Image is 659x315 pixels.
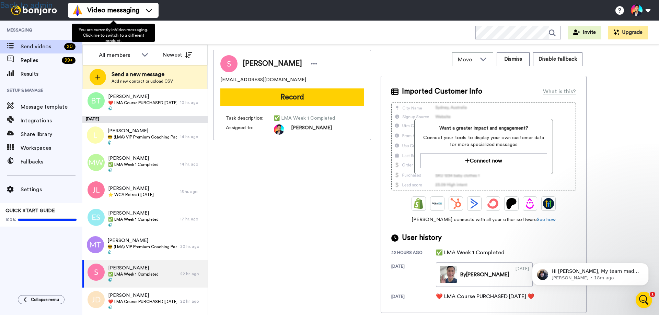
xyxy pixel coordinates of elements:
[432,198,443,209] img: Ontraport
[108,271,159,277] span: ✅ LMA Week 1 Completed
[88,291,105,308] img: jd.png
[524,198,535,209] img: Drip
[88,154,105,171] img: mw.png
[158,48,197,62] button: Newest
[108,185,154,192] span: [PERSON_NAME]
[487,198,498,209] img: ConvertKit
[108,162,159,167] span: ✅ LMA Week 1 Completed
[112,70,173,78] span: Send a new message
[436,262,533,287] a: By[PERSON_NAME][DATE]
[391,216,576,223] span: [PERSON_NAME] connects with all your other software
[108,93,177,100] span: [PERSON_NAME]
[226,115,274,122] span: Task description :
[21,158,82,166] span: Fallbacks
[21,103,82,111] span: Message template
[220,76,306,83] span: [EMAIL_ADDRESS][DOMAIN_NAME]
[108,217,159,222] span: ✅ LMA Week 1 Completed
[516,266,529,283] div: [DATE]
[21,70,82,78] span: Results
[21,130,82,138] span: Share library
[88,181,105,198] img: jl.png
[402,233,442,243] span: User history
[112,78,173,84] span: Add new contact or upload CSV
[62,57,76,64] div: 99 +
[537,217,556,222] a: See how
[608,26,648,39] button: Upgrade
[107,244,177,250] span: 😎 (LMA) VIP Premium Coaching Package Purchased 😎
[436,292,534,301] div: ❤️️ LMA Course PURCHASED [DATE] ❤️️
[440,266,457,283] img: be1ffc22-7ccf-4708-97d5-51598c008276-thumb.jpg
[533,52,582,66] button: Disable fallback
[5,208,55,213] span: QUICK START GUIDE
[458,56,476,64] span: Move
[108,192,154,197] span: ⭐️ WCA Retreat [DATE]
[87,236,104,253] img: mt.png
[18,295,65,304] button: Collapse menu
[420,154,547,168] button: Connect now
[636,292,652,308] iframe: Intercom live chat
[413,198,424,209] img: Shopify
[436,249,505,257] div: ✅ LMA Week 1 Completed
[220,55,238,72] img: Image of Sharyn
[72,5,83,16] img: vm-color.svg
[226,124,274,135] span: Assigned to:
[21,56,59,64] span: Replies
[21,43,61,51] span: Send videos
[99,51,138,59] div: All members
[180,299,204,304] div: 22 hr. ago
[506,198,517,209] img: Patreon
[88,92,105,109] img: bt.png
[180,100,204,105] div: 10 hr. ago
[291,124,332,135] span: [PERSON_NAME]
[108,265,159,271] span: [PERSON_NAME]
[180,271,204,277] div: 22 hr. ago
[450,198,461,209] img: Hubspot
[402,86,482,97] span: Imported Customer Info
[650,292,655,297] span: 1
[108,100,177,106] span: ❤️️ LMA Course PURCHASED [DATE] ❤️️
[274,115,339,122] span: ✅ LMA Week 1 Completed
[88,264,105,281] img: s.png
[497,52,530,66] button: Dismiss
[87,5,139,15] span: Video messaging
[87,126,104,144] img: l.png
[108,299,177,304] span: ❤️️ LMA Course PURCHASED [DATE] ❤️️
[243,59,302,69] span: [PERSON_NAME]
[180,244,204,249] div: 20 hr. ago
[5,217,16,222] span: 100%
[21,185,82,194] span: Settings
[543,198,554,209] img: GoHighLevel
[220,88,364,106] button: Record
[64,43,76,50] div: 20
[82,116,208,123] div: [DATE]
[391,264,436,287] div: [DATE]
[88,209,105,226] img: es.png
[108,210,159,217] span: [PERSON_NAME]
[107,237,177,244] span: [PERSON_NAME]
[21,144,82,152] span: Workspaces
[108,292,177,299] span: [PERSON_NAME]
[31,297,59,302] span: Collapse menu
[522,249,659,296] iframe: Intercom notifications message
[543,87,576,96] div: What is this?
[180,216,204,222] div: 17 hr. ago
[420,134,547,148] span: Connect your tools to display your own customer data for more specialized messages
[391,294,436,301] div: [DATE]
[180,189,204,194] div: 15 hr. ago
[420,125,547,132] span: Want a greater impact and engagement?
[107,128,177,134] span: [PERSON_NAME]
[391,250,436,257] div: 22 hours ago
[79,28,148,43] span: You are currently in Video messaging . Click me to switch to a different product.
[180,161,204,167] div: 14 hr. ago
[469,198,480,209] img: ActiveCampaign
[568,26,601,39] button: Invite
[107,134,177,140] span: 😎 (LMA) VIP Premium Coaching Package Purchased 😎
[180,134,204,140] div: 14 hr. ago
[108,155,159,162] span: [PERSON_NAME]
